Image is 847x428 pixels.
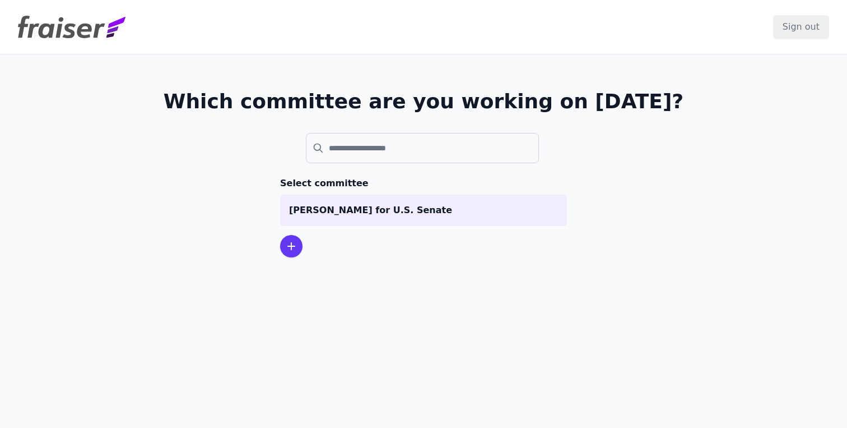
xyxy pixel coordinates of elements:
p: [PERSON_NAME] for U.S. Senate [289,204,558,217]
img: Fraiser Logo [18,16,125,38]
input: Sign out [773,15,829,39]
h1: Which committee are you working on [DATE]? [164,90,684,113]
h3: Select committee [280,177,567,190]
a: [PERSON_NAME] for U.S. Senate [280,195,567,226]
